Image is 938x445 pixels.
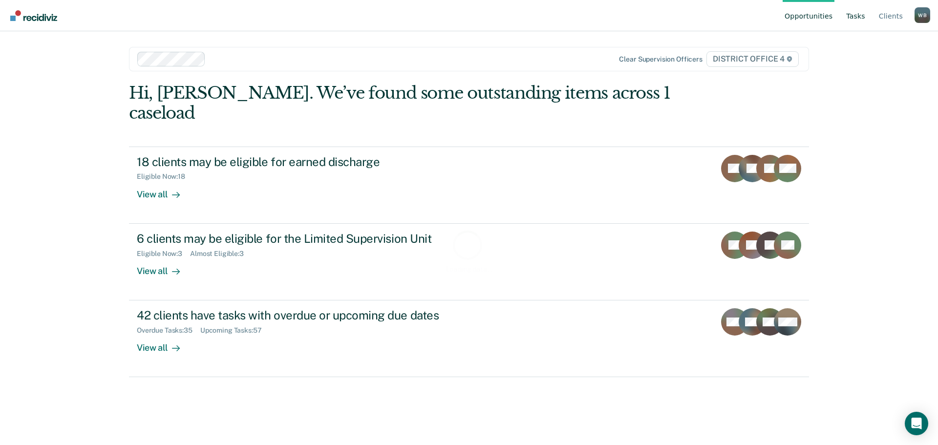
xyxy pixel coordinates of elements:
[905,412,928,435] div: Open Intercom Messenger
[446,265,492,274] div: Loading data...
[915,7,930,23] button: Profile dropdown button
[10,10,57,21] img: Recidiviz
[619,55,702,64] div: Clear supervision officers
[915,7,930,23] div: W B
[706,51,799,67] span: DISTRICT OFFICE 4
